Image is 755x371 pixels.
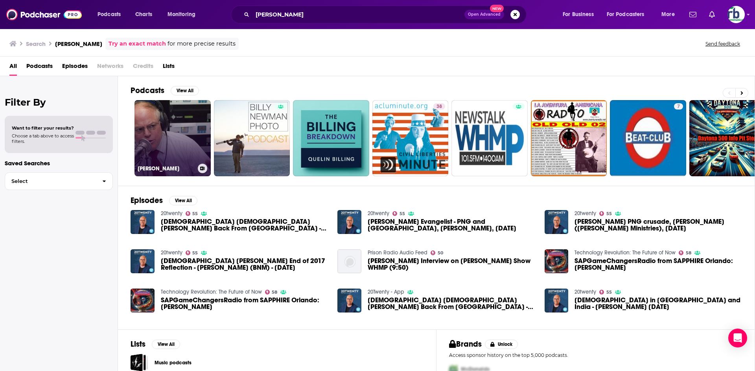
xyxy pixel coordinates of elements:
h3: [PERSON_NAME] [55,40,102,48]
span: 58 [686,251,691,255]
a: Show notifications dropdown [686,8,700,21]
a: 20twenty [161,249,182,256]
div: Search podcasts, credits, & more... [238,5,534,24]
span: 58 [272,291,277,294]
span: 38 [436,103,442,111]
button: View All [171,86,199,95]
img: Will Graham PNG crusade, Bill Newman (Bill Newman Ministries), 30 Jul 2014 [545,210,569,234]
a: 7 [610,100,686,176]
a: 55 [599,211,612,216]
span: for more precise results [168,39,236,48]
a: Episodes [62,60,88,76]
a: Evangelism in Indonesia and India - Bill Newman Oct 17, 2012 [575,297,742,310]
p: Access sponsor history on the top 5,000 podcasts. [449,352,742,358]
img: Australian Evangelist Bill Newman Back From India - Bill Newman - 15 Feb 2017 [131,210,155,234]
button: open menu [656,8,685,21]
img: Australian Evangelist Bill Newman Back From India - Bill Newman - 15 Feb 2017 [337,289,361,313]
h3: [PERSON_NAME] [138,165,195,172]
a: 55 [392,211,405,216]
a: Bill Newman Evangelist - PNG and India, Bill Newman, 23 Jul 2014 [368,218,535,232]
span: 55 [192,212,198,216]
h2: Filter By [5,97,113,108]
a: Lists [163,60,175,76]
a: Technology Revolution: The Future of Now [575,249,676,256]
h2: Brands [449,339,482,349]
button: Send feedback [703,40,742,47]
a: 20twenty [575,289,596,295]
span: 55 [606,291,612,294]
span: SAPGameChangersRadio from SAPPHIRE Orlando: [PERSON_NAME] [161,297,328,310]
a: SAPGameChangersRadio from SAPPHIRE Orlando: Bill Newman [161,297,328,310]
a: 20Twenty - App [368,289,404,295]
a: Australian Evangelist Bill Newman Back From India - Bill Newman - 15 Feb 2017 [368,297,535,310]
span: Charts [135,9,152,20]
img: SAPGameChangersRadio from SAPPHIRE Orlando: Bill Newman [545,249,569,273]
a: 20twenty [161,210,182,217]
button: open menu [162,8,206,21]
a: SAPGameChangersRadio from SAPPHIRE Orlando: Bill Newman [575,258,742,271]
span: Select [5,179,96,184]
span: SAPGameChangersRadio from SAPPHIRE Orlando: [PERSON_NAME] [575,258,742,271]
a: Evangelist Bill Newman End of 2017 Reflection - Bill Newman (BNM) - 22 Dec 2017 [161,258,328,271]
span: [PERSON_NAME] Evangelist - PNG and [GEOGRAPHIC_DATA], [PERSON_NAME], [DATE] [368,218,535,232]
span: [DEMOGRAPHIC_DATA] [DEMOGRAPHIC_DATA] [PERSON_NAME] Back From [GEOGRAPHIC_DATA] - [PERSON_NAME] -... [368,297,535,310]
a: 20twenty [575,210,596,217]
a: Music podcasts [155,358,192,367]
div: Open Intercom Messenger [728,329,747,347]
a: Noelle Hanrahan Interview on Bill Newman Show WHMP (9:50) [368,258,535,271]
a: Australian Evangelist Bill Newman Back From India - Bill Newman - 15 Feb 2017 [161,218,328,232]
span: 7 [677,103,680,111]
a: Show notifications dropdown [706,8,718,21]
span: [PERSON_NAME] Interview on [PERSON_NAME] Show WHMP (9:50) [368,258,535,271]
span: Networks [97,60,123,76]
button: Select [5,172,113,190]
h2: Episodes [131,196,163,205]
span: For Podcasters [607,9,645,20]
button: Unlock [485,340,518,349]
img: Bill Newman Evangelist - PNG and India, Bill Newman, 23 Jul 2014 [337,210,361,234]
a: 55 [186,211,198,216]
span: Monitoring [168,9,195,20]
span: Logged in as johannarb [727,6,745,23]
a: Noelle Hanrahan Interview on Bill Newman Show WHMP (9:50) [337,249,361,273]
span: More [661,9,675,20]
a: All [9,60,17,76]
a: Evangelism in Indonesia and India - Bill Newman Oct 17, 2012 [545,289,569,313]
a: 50 [431,250,443,255]
a: Prison Radio Audio Feed [368,249,427,256]
span: [PERSON_NAME] PNG crusade, [PERSON_NAME] ([PERSON_NAME] Ministries), [DATE] [575,218,742,232]
img: User Profile [727,6,745,23]
img: Evangelist Bill Newman End of 2017 Reflection - Bill Newman (BNM) - 22 Dec 2017 [131,249,155,273]
a: 38 [372,100,449,176]
span: Open Advanced [468,13,501,16]
a: Podcasts [26,60,53,76]
img: SAPGameChangersRadio from SAPPHIRE Orlando: Bill Newman [131,289,155,313]
span: Credits [133,60,153,76]
img: Podchaser - Follow, Share and Rate Podcasts [6,7,82,22]
a: Try an exact match [109,39,166,48]
a: 7 [674,103,683,110]
button: View All [152,340,180,349]
a: [PERSON_NAME] [134,100,211,176]
a: Charts [130,8,157,21]
a: 20twenty [368,210,389,217]
h2: Lists [131,339,145,349]
button: Show profile menu [727,6,745,23]
a: 55 [186,250,198,255]
button: View All [169,196,197,205]
button: open menu [557,8,604,21]
button: open menu [602,8,656,21]
span: 55 [606,212,612,216]
a: Technology Revolution: The Future of Now [161,289,262,295]
h2: Podcasts [131,86,164,95]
